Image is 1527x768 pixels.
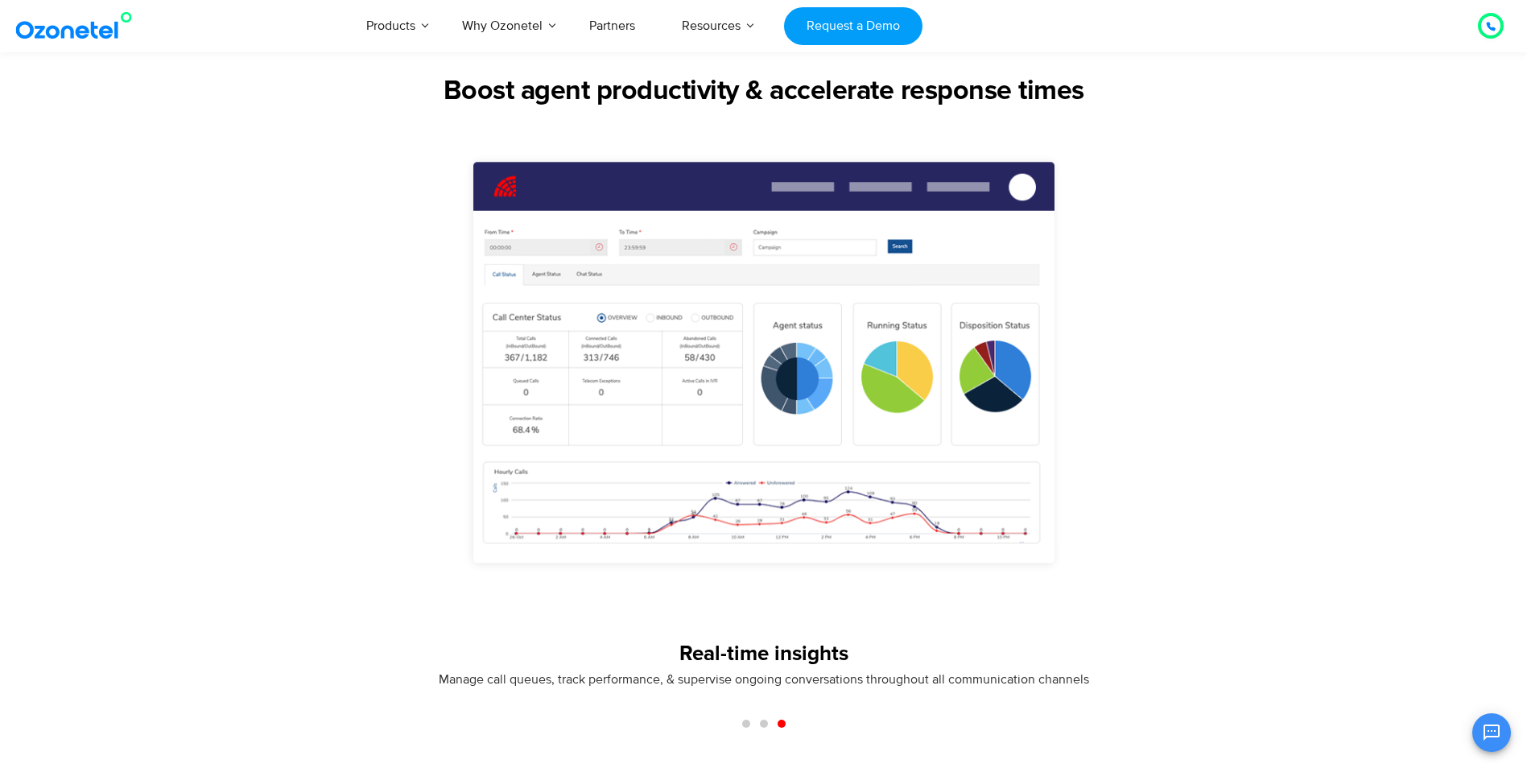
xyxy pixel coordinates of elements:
h2: Boost agent productivity & accelerate response times [200,76,1327,108]
div: 3 / 3 [361,132,1166,705]
span: Go to slide 3 [778,720,786,728]
strong: Real-time insights [679,643,848,664]
span: Go to slide 1 [742,720,750,728]
div: Slides [361,132,1166,737]
button: Open chat [1472,713,1511,752]
span: Manage call queues, track performance, & supervise ongoing conversations throughout all communica... [378,670,1150,689]
img: <strong>Real-time insights</strong> [378,148,1150,627]
a: Request a Demo [784,7,922,45]
span: Go to slide 2 [760,720,768,728]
